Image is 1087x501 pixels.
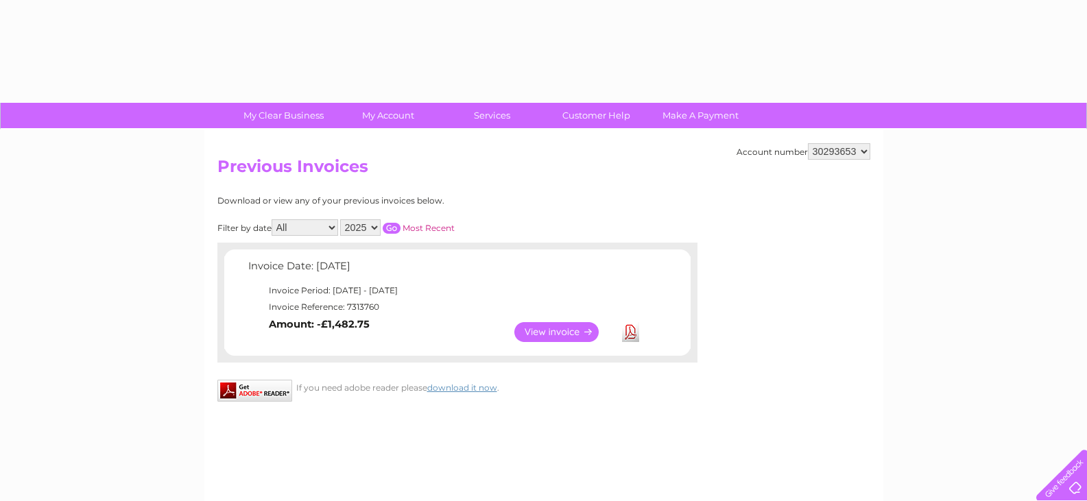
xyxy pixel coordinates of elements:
td: Invoice Date: [DATE] [245,257,646,282]
a: Services [435,103,549,128]
a: Make A Payment [644,103,757,128]
h2: Previous Invoices [217,157,870,183]
a: Customer Help [540,103,653,128]
a: Most Recent [403,223,455,233]
td: Invoice Reference: 7313760 [245,299,646,315]
div: If you need adobe reader please . [217,380,697,393]
a: My Clear Business [227,103,340,128]
div: Account number [737,143,870,160]
a: View [514,322,615,342]
a: Download [622,322,639,342]
td: Invoice Period: [DATE] - [DATE] [245,282,646,299]
div: Download or view any of your previous invoices below. [217,196,577,206]
div: Filter by date [217,219,577,236]
b: Amount: -£1,482.75 [269,318,370,330]
a: My Account [331,103,444,128]
a: download it now [427,382,497,393]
